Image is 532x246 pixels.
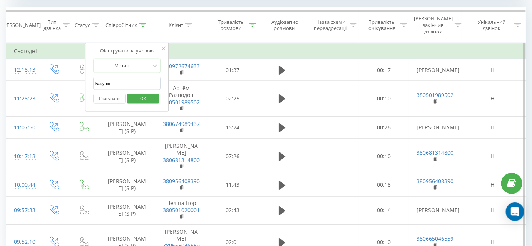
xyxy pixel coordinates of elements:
a: 380972674633 [163,62,200,70]
div: Тривалість очікування [366,19,398,32]
a: 380501989502 [163,99,200,106]
td: Сьогодні [6,44,526,59]
div: 12:18:13 [14,62,30,77]
td: 00:26 [359,116,409,139]
div: Open Intercom Messenger [506,202,524,221]
button: OK [127,94,160,104]
td: Ні [461,197,526,225]
a: 380681314800 [163,156,200,164]
td: [PERSON_NAME] (SIP) [99,116,155,139]
td: [PERSON_NAME] (SIP) [99,139,155,174]
div: 10:00:44 [14,178,30,193]
div: [PERSON_NAME] [2,22,41,28]
div: Співробітник [106,22,137,28]
td: Ні [461,116,526,139]
td: 02:43 [207,197,258,225]
div: 09:57:33 [14,203,30,218]
div: Унікальний дзвінок [471,19,512,32]
td: [PERSON_NAME] (SIP) [99,174,155,196]
div: Тип дзвінка [43,19,61,32]
td: 00:10 [359,139,409,174]
td: 01:37 [207,59,258,81]
div: Фільтрувати за умовою [93,47,161,55]
td: 11:43 [207,174,258,196]
td: [PERSON_NAME] [409,59,461,81]
td: 00:18 [359,174,409,196]
td: 00:17 [359,59,409,81]
td: 00:14 [359,197,409,225]
div: Клієнт [169,22,183,28]
td: Ні [461,174,526,196]
div: Аудіозапис розмови [265,19,304,32]
div: 11:07:50 [14,120,30,135]
div: 11:28:23 [14,91,30,106]
input: Введіть значення [93,77,161,90]
a: 380501989502 [417,91,453,99]
td: 07:26 [207,139,258,174]
a: 380681314800 [417,149,453,156]
a: 380674989437 [163,120,200,127]
td: [PERSON_NAME] (SIP) [99,197,155,225]
div: Назва схеми переадресації [313,19,348,32]
div: Статус [75,22,90,28]
td: 15:24 [207,116,258,139]
td: [PERSON_NAME] [155,139,207,174]
button: Скасувати [93,94,126,104]
td: 00:10 [359,81,409,117]
a: 380956408390 [163,178,200,185]
a: 380665046559 [417,235,453,243]
div: Тривалість розмови [214,19,247,32]
td: Ні [461,81,526,117]
div: 10:17:13 [14,149,30,164]
td: [PERSON_NAME] [409,116,461,139]
a: 380956408390 [417,178,453,185]
td: [PERSON_NAME] [409,197,461,225]
td: Ні [461,59,526,81]
span: OK [132,92,154,104]
td: Ні [461,139,526,174]
div: [PERSON_NAME] закінчив дзвінок [414,15,453,35]
td: Неліпа Ігор [155,197,207,225]
td: Артём Разводов [155,81,207,117]
a: 380501020001 [163,207,200,214]
td: 02:25 [207,81,258,117]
